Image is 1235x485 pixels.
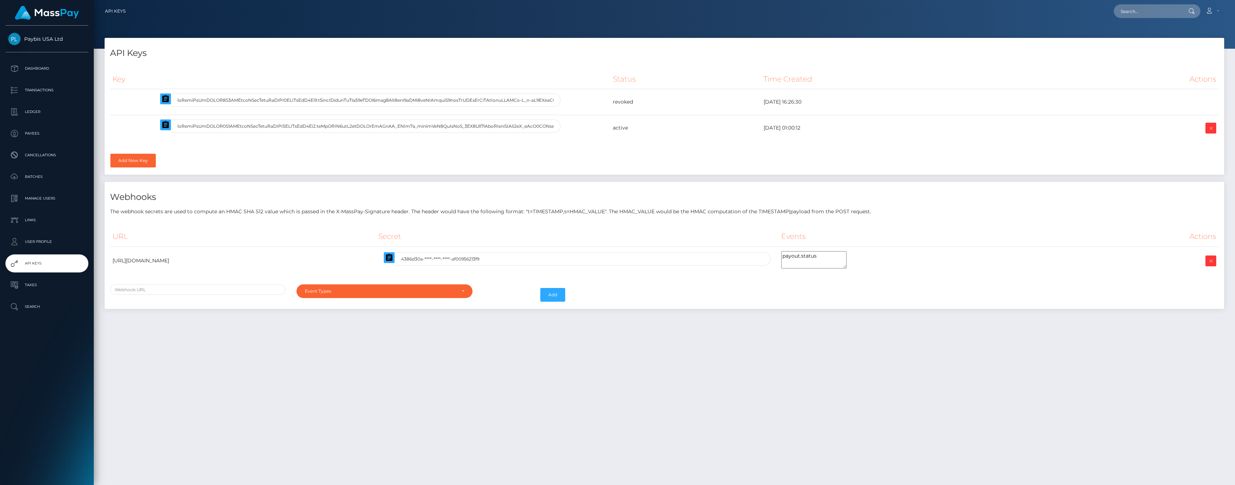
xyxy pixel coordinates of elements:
th: URL [110,227,376,246]
a: Links [5,211,88,229]
a: Ledger [5,103,88,121]
a: Taxes [5,276,88,294]
a: Dashboard [5,60,88,78]
p: The webhook secrets are used to compute an HMAC SHA 512 value which is passed in the X-MassPay-Si... [110,208,1219,215]
p: Dashboard [8,63,85,74]
td: [URL][DOMAIN_NAME] [110,246,376,275]
p: Search [8,301,85,312]
td: [DATE] 16:26:30 [761,89,1049,115]
img: MassPay Logo [15,6,79,20]
span: Paybis USA Ltd [5,36,88,42]
a: Payees [5,124,88,143]
p: User Profile [8,236,85,247]
th: Actions [1049,69,1219,89]
p: Cancellations [8,150,85,161]
a: Add New Key [110,154,156,167]
th: Secret [376,227,779,246]
th: Key [110,69,610,89]
p: Manage Users [8,193,85,204]
th: Actions [1082,227,1219,246]
a: Search [5,298,88,316]
h4: API Keys [110,47,1219,60]
td: revoked [610,89,761,115]
a: Cancellations [5,146,88,164]
a: Manage Users [5,189,88,207]
th: Events [779,227,1082,246]
p: API Keys [8,258,85,269]
td: [DATE] 01:00:12 [761,115,1049,141]
a: Batches [5,168,88,186]
h4: Webhooks [110,191,1219,204]
a: API Keys [105,4,126,19]
button: Event Types [296,284,472,298]
p: Taxes [8,280,85,290]
a: API Keys [5,254,88,272]
div: Event Types [305,288,456,294]
th: Time Created [761,69,1049,89]
button: Add [540,288,565,302]
img: Paybis USA Ltd [8,33,21,45]
textarea: payout.status [781,251,847,268]
p: Batches [8,171,85,182]
p: Ledger [8,106,85,117]
th: Status [610,69,761,89]
input: Search... [1114,4,1182,18]
a: Transactions [5,81,88,99]
input: Webhook URL [110,284,286,295]
p: Payees [8,128,85,139]
p: Transactions [8,85,85,96]
td: active [610,115,761,141]
p: Links [8,215,85,226]
a: User Profile [5,233,88,251]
